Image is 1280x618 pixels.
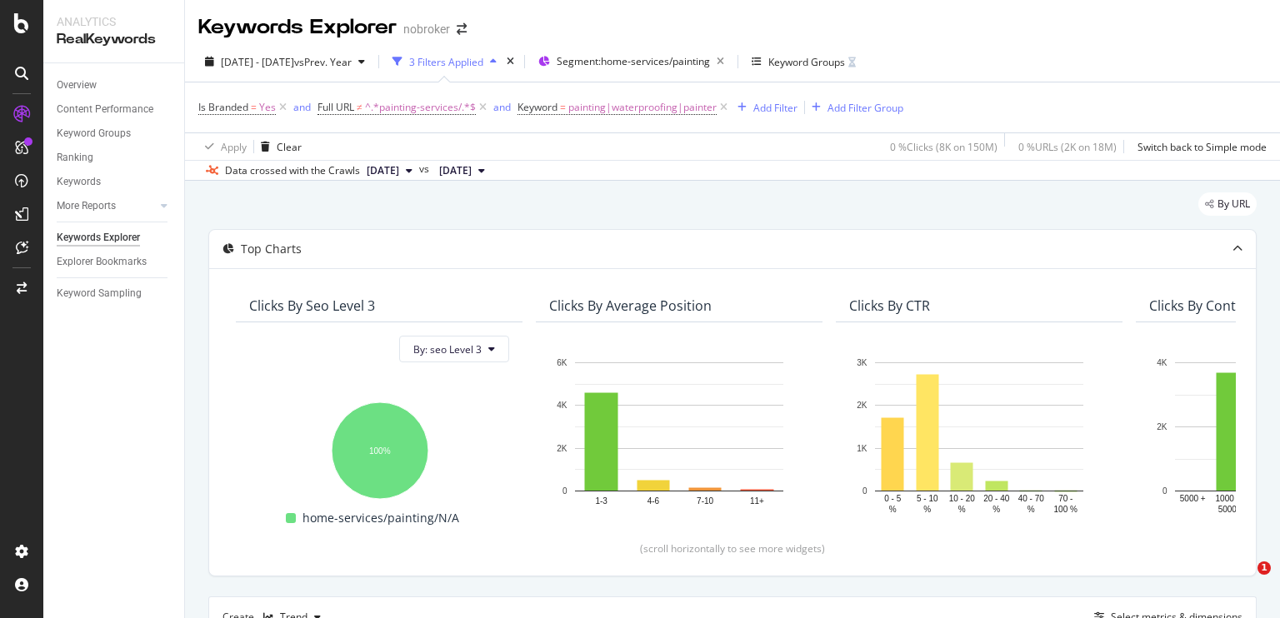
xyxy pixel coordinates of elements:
[57,253,147,271] div: Explorer Bookmarks
[198,48,372,75] button: [DATE] - [DATE]vsPrev. Year
[884,494,901,503] text: 0 - 5
[1137,140,1267,154] div: Switch back to Simple mode
[302,508,459,528] span: home-services/painting/N/A
[1054,505,1077,514] text: 100 %
[57,197,116,215] div: More Reports
[57,285,172,302] a: Keyword Sampling
[413,342,482,356] span: By: seo Level 3
[221,55,294,69] span: [DATE] - [DATE]
[1018,494,1045,503] text: 40 - 70
[369,446,391,456] text: 100%
[57,229,140,247] div: Keywords Explorer
[1217,199,1250,209] span: By URL
[549,354,809,516] svg: A chart.
[198,100,248,114] span: Is Branded
[317,100,354,114] span: Full URL
[849,354,1109,516] svg: A chart.
[57,229,172,247] a: Keywords Explorer
[360,161,419,181] button: [DATE]
[403,21,450,37] div: nobroker
[249,394,509,501] svg: A chart.
[1257,561,1271,575] span: 1
[560,100,566,114] span: =
[57,125,131,142] div: Keyword Groups
[595,496,607,506] text: 1-3
[1157,358,1167,367] text: 4K
[917,494,938,503] text: 5 - 10
[857,444,867,453] text: 1K
[365,96,476,119] span: ^.*painting-services/.*$
[409,55,483,69] div: 3 Filters Applied
[293,99,311,115] button: and
[57,285,142,302] div: Keyword Sampling
[923,505,931,514] text: %
[457,23,467,35] div: arrow-right-arrow-left
[805,97,903,117] button: Add Filter Group
[277,140,302,154] div: Clear
[562,486,567,496] text: 0
[857,358,867,367] text: 3K
[221,140,247,154] div: Apply
[399,336,509,362] button: By: seo Level 3
[493,99,511,115] button: and
[557,401,567,411] text: 4K
[889,505,897,514] text: %
[57,77,97,94] div: Overview
[198,133,247,160] button: Apply
[503,53,517,70] div: times
[251,100,257,114] span: =
[57,149,93,167] div: Ranking
[1223,561,1263,601] iframe: Intercom live chat
[557,358,567,367] text: 6K
[1162,486,1167,496] text: 0
[647,496,660,506] text: 4-6
[1216,494,1239,503] text: 1000 -
[249,297,375,314] div: Clicks By seo Level 3
[745,48,862,75] button: Keyword Groups
[57,173,172,191] a: Keywords
[241,241,302,257] div: Top Charts
[768,55,845,69] div: Keyword Groups
[386,48,503,75] button: 3 Filters Applied
[57,173,101,191] div: Keywords
[432,161,492,181] button: [DATE]
[367,163,399,178] span: 2025 Sep. 1st
[862,486,867,496] text: 0
[1058,494,1072,503] text: 70 -
[57,149,172,167] a: Ranking
[57,13,171,30] div: Analytics
[992,505,1000,514] text: %
[57,101,153,118] div: Content Performance
[57,77,172,94] a: Overview
[568,96,717,119] span: painting|waterproofing|painter
[57,253,172,271] a: Explorer Bookmarks
[259,96,276,119] span: Yes
[557,444,567,453] text: 2K
[198,13,397,42] div: Keywords Explorer
[493,100,511,114] div: and
[731,97,797,117] button: Add Filter
[1180,494,1206,503] text: 5000 +
[890,140,997,154] div: 0 % Clicks ( 8K on 150M )
[229,541,1236,556] div: (scroll horizontally to see more widgets)
[294,55,352,69] span: vs Prev. Year
[857,401,867,411] text: 2K
[57,197,156,215] a: More Reports
[225,163,360,178] div: Data crossed with the Crawls
[517,100,557,114] span: Keyword
[1131,133,1267,160] button: Switch back to Simple mode
[254,133,302,160] button: Clear
[439,163,472,178] span: 2024 Oct. 7th
[57,101,172,118] a: Content Performance
[827,101,903,115] div: Add Filter Group
[1018,140,1117,154] div: 0 % URLs ( 2K on 18M )
[293,100,311,114] div: and
[750,496,764,506] text: 11+
[57,125,172,142] a: Keyword Groups
[697,496,713,506] text: 7-10
[1027,505,1035,514] text: %
[1157,422,1167,431] text: 2K
[532,48,731,75] button: Segment:home-services/painting
[557,54,710,68] span: Segment: home-services/painting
